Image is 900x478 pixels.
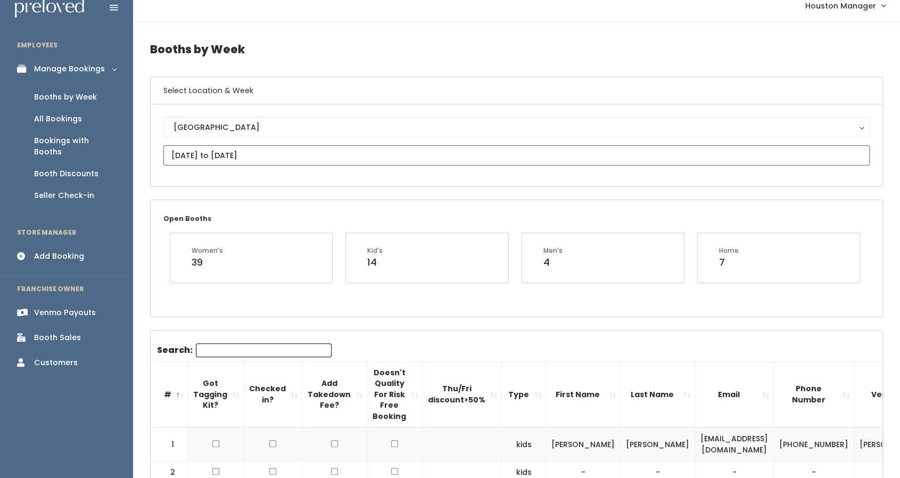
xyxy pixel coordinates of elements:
[543,256,563,269] div: 4
[188,361,244,427] th: Got Tagging Kit?: activate to sort column ascending
[34,63,105,75] div: Manage Bookings
[34,251,84,262] div: Add Booking
[163,145,870,166] input: September 20 - September 26, 2025
[502,427,546,461] td: kids
[34,168,98,179] div: Booth Discounts
[192,256,223,269] div: 39
[546,361,621,427] th: First Name: activate to sort column ascending
[423,361,502,427] th: Thu/Fri discount&gt;50%: activate to sort column ascending
[34,332,81,343] div: Booth Sales
[34,190,94,201] div: Seller Check-in
[502,361,546,427] th: Type: activate to sort column ascending
[151,427,188,461] td: 1
[719,246,739,256] div: Home
[302,361,367,427] th: Add Takedown Fee?: activate to sort column ascending
[34,113,82,125] div: All Bookings
[151,361,188,427] th: #: activate to sort column descending
[546,427,621,461] td: [PERSON_NAME]
[621,427,695,461] td: [PERSON_NAME]
[621,361,695,427] th: Last Name: activate to sort column ascending
[163,214,211,223] small: Open Booths
[157,343,332,357] label: Search:
[543,246,563,256] div: Men's
[34,135,116,158] div: Bookings with Booths
[719,256,739,269] div: 7
[163,117,870,137] button: [GEOGRAPHIC_DATA]
[34,92,97,103] div: Booths by Week
[367,361,423,427] th: Doesn't Quality For Risk Free Booking : activate to sort column ascending
[774,361,854,427] th: Phone Number: activate to sort column ascending
[695,427,774,461] td: [EMAIL_ADDRESS][DOMAIN_NAME]
[367,256,383,269] div: 14
[695,361,774,427] th: Email: activate to sort column ascending
[192,246,223,256] div: Women's
[34,357,78,368] div: Customers
[367,246,383,256] div: Kid's
[774,427,854,461] td: [PHONE_NUMBER]
[196,343,332,357] input: Search:
[151,77,882,104] h6: Select Location & Week
[174,121,860,133] div: [GEOGRAPHIC_DATA]
[34,307,96,318] div: Venmo Payouts
[150,35,883,64] h4: Booths by Week
[244,361,302,427] th: Checked in?: activate to sort column ascending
